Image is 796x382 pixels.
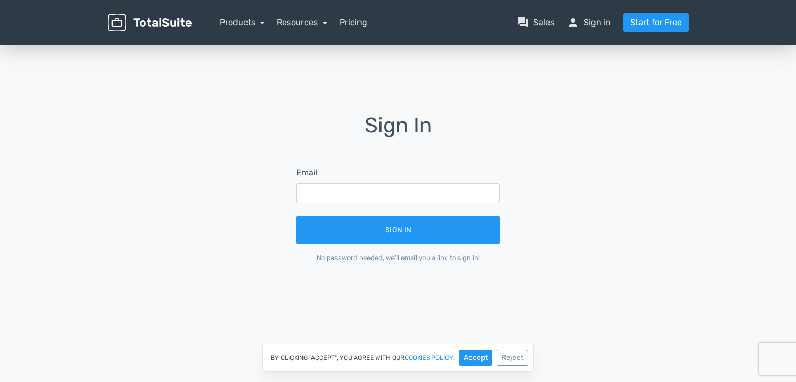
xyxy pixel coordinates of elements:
[567,16,611,29] a: personSign in
[220,17,265,27] a: Products
[277,17,327,27] a: Resources
[296,216,500,244] button: Sign In
[108,14,192,32] img: TotalSuite for WordPress
[459,350,492,366] button: Accept
[567,16,579,29] span: person
[517,16,529,29] span: question_answer
[262,344,534,372] div: By clicking "Accept", you agree with our .
[405,355,453,361] a: cookies policy
[340,16,367,29] a: Pricing
[296,166,318,179] label: Email
[296,253,500,263] div: No password needed, we'll email you a link to sign in!
[517,16,554,29] a: question_answerSales
[282,114,514,152] h1: Sign In
[623,13,689,32] a: Start for Free
[497,350,528,366] button: Reject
